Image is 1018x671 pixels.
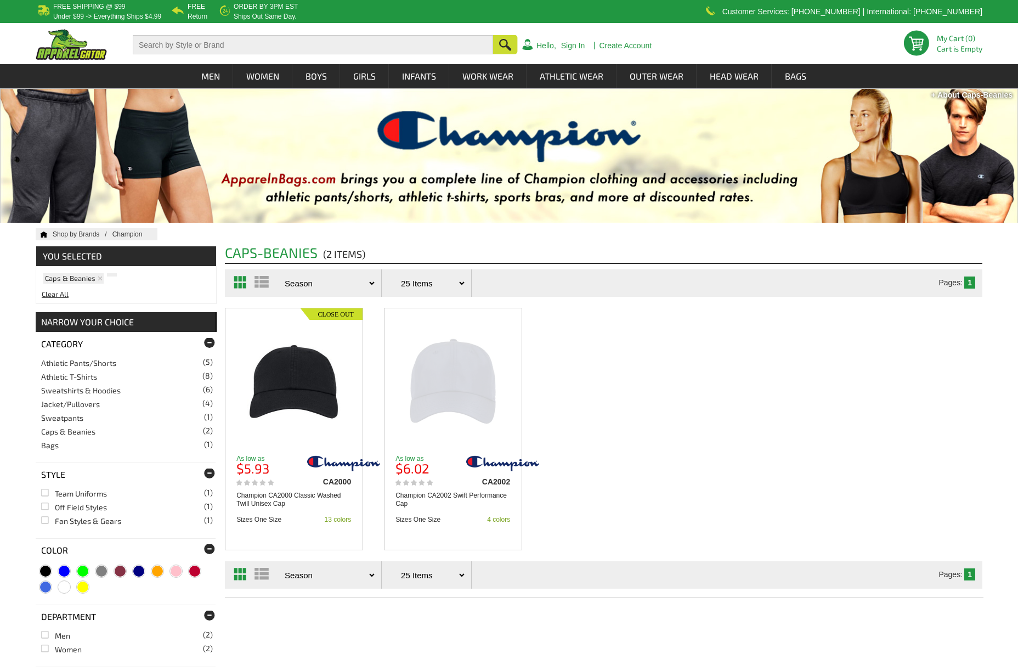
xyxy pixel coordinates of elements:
[938,277,963,289] td: Pages:
[298,455,380,472] img: champion/ca2000
[450,64,526,88] a: Work Wear
[41,372,97,381] a: Athletic T-Shirts(8)
[225,246,982,263] h2: Caps-Beanies
[236,460,269,476] b: $5.93
[234,3,298,10] b: Order by 3PM EST
[41,441,59,450] a: Bags(1)
[133,35,493,54] input: Search by Style or Brand
[292,478,352,486] div: CA2000
[599,42,652,49] a: Create Account
[236,455,296,462] p: As low as
[36,605,216,628] div: Department
[561,42,585,49] a: Sign In
[188,13,207,20] p: Return
[96,566,107,577] span: Grey
[204,489,213,497] span: (1)
[36,312,217,332] div: NARROW YOUR CHOICE
[395,492,510,508] a: Champion CA2002 Swift Performance Cap
[937,45,982,53] span: Cart is Empty
[536,42,556,49] a: Hello,
[189,566,200,577] span: Red
[323,248,365,263] span: (2 items)
[59,566,70,577] span: Blue
[301,308,363,320] img: Closeout
[59,582,70,593] span: White
[202,372,213,380] span: (8)
[41,489,107,498] a: Team Uniforms(1)
[41,645,82,654] a: Women(2)
[395,460,429,476] b: $6.02
[41,386,121,395] a: Sweatshirts & Hoodies(6)
[389,64,449,88] a: Infants
[203,386,213,393] span: (6)
[937,35,978,42] li: My Cart (0)
[115,566,126,577] span: Maroon
[41,516,121,526] a: Fan Styles & Gears(1)
[938,568,963,580] td: Pages:
[41,399,100,409] a: Jacket/Pullovers(4)
[341,64,388,88] a: Girls
[293,64,340,88] a: Boys
[236,492,351,508] a: Champion CA2000 Classic Washed Twill Unisex Cap
[772,64,819,88] a: Bags
[203,427,213,435] span: (2)
[41,358,116,368] a: Athletic Pants/Shorts(5)
[36,246,216,266] span: YOU SELECTED
[236,516,281,523] div: Sizes One Size
[931,89,1013,100] div: + About Caps-Beanies
[42,290,69,298] a: Clear All
[77,582,88,593] span: Yellow
[964,568,975,580] td: 1
[395,516,440,523] div: Sizes One Size
[203,358,213,366] span: (5)
[487,516,510,523] div: 4 colors
[53,230,112,238] a: Shop by Brands
[203,645,213,652] span: (2)
[204,441,213,448] span: (1)
[36,332,216,356] div: Category
[36,29,107,60] img: ApparelGator
[40,566,51,577] span: Black
[451,478,511,486] div: CA2002
[41,413,83,422] a: Sweatpants(1)
[53,3,126,10] b: Free Shipping @ $99
[203,631,213,639] span: (2)
[722,8,982,15] p: Customer Services: [PHONE_NUMBER] | International: [PHONE_NUMBER]
[112,230,154,238] a: Shop Champion
[241,317,347,449] img: Champion CA2000 Classic Washed Twill Cap - Shop at ApparelGator.com
[189,64,233,88] a: Men
[36,231,48,238] a: Home
[204,413,213,421] span: (1)
[324,516,351,523] div: 13 colors
[36,538,216,562] div: Color
[133,566,144,577] span: Navy
[152,566,163,577] span: Orange
[234,64,292,88] a: Women
[204,516,213,524] span: (1)
[964,277,975,289] td: 1
[41,631,70,640] a: Men(2)
[53,13,161,20] p: under $99 -> everything ships $4.99
[36,463,216,486] div: Style
[77,566,88,577] span: Green
[41,427,95,436] a: Caps & Beanies(2)
[527,64,616,88] a: Athletic Wear
[395,455,455,462] p: As low as
[45,275,102,282] a: Caps & Beanies
[225,317,363,449] a: Champion CA2000 Classic Washed Twill Cap - Shop at ApparelGator.com
[234,13,298,20] p: ships out same day.
[204,503,213,510] span: (1)
[384,317,522,449] a: Champion CA2002 Swift Performance Cap - Shop at ApparelGator.com
[41,503,107,512] a: Off Field Styles(1)
[617,64,696,88] a: Outer Wear
[202,399,213,407] span: (4)
[400,317,506,449] img: Champion CA2002 Swift Performance Cap - Shop at ApparelGator.com
[697,64,771,88] a: Head Wear
[188,3,205,10] b: Free
[171,566,182,577] span: Pink
[40,582,51,593] span: Royal
[457,455,539,472] img: champion/ca2002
